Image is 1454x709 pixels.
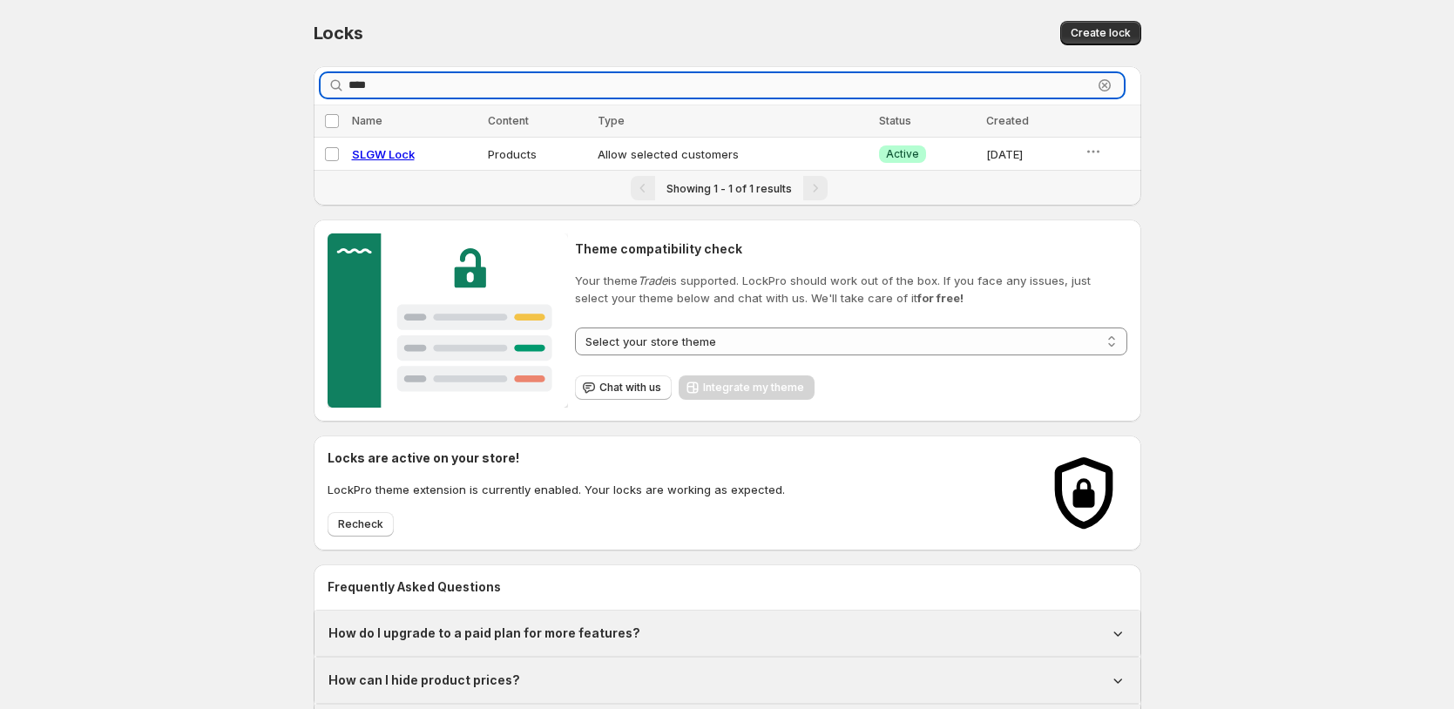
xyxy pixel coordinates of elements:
span: Chat with us [599,381,661,395]
span: Created [986,114,1029,127]
strong: for free! [917,291,964,305]
span: Type [598,114,625,127]
button: Recheck [328,512,394,537]
td: [DATE] [981,138,1079,171]
td: Products [483,138,592,171]
h2: Theme compatibility check [575,240,1126,258]
button: Chat with us [575,375,672,400]
h2: Locks are active on your store! [328,449,785,467]
img: Locks activated [1040,449,1127,537]
span: Content [488,114,529,127]
p: LockPro theme extension is currently enabled. Your locks are working as expected. [328,481,785,498]
p: Your theme is supported. LockPro should work out of the box. If you face any issues, just select ... [575,272,1126,307]
em: Trade [638,273,668,287]
span: Create lock [1071,26,1131,40]
span: Status [879,114,911,127]
span: Name [352,114,382,127]
h1: How can I hide product prices? [328,672,520,689]
nav: Pagination [314,170,1141,206]
span: Showing 1 - 1 of 1 results [666,182,792,195]
a: SLGW Lock [352,147,415,161]
span: Recheck [338,517,383,531]
span: Active [886,147,919,161]
h1: How do I upgrade to a paid plan for more features? [328,625,640,642]
span: Locks [314,23,363,44]
td: Allow selected customers [592,138,874,171]
img: Customer support [328,233,569,408]
button: Create lock [1060,21,1141,45]
h2: Frequently Asked Questions [328,578,1127,596]
button: Clear [1096,77,1113,94]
